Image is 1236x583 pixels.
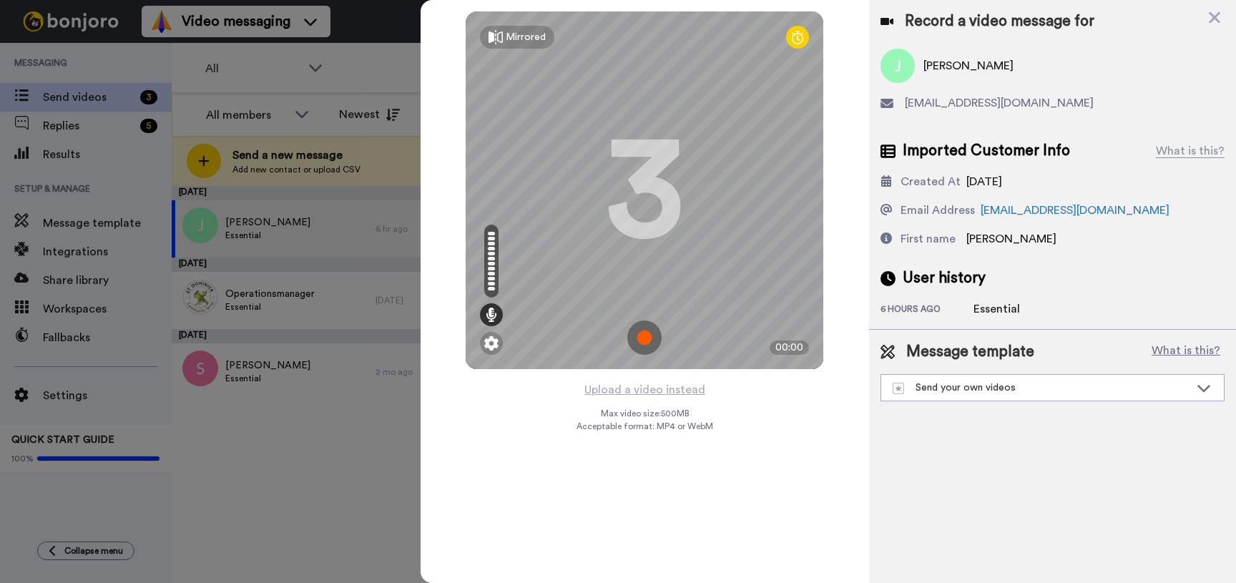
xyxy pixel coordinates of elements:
span: Acceptable format: MP4 or WebM [577,421,713,432]
img: ic_record_start.svg [627,320,662,355]
div: 6 hours ago [881,303,973,318]
div: Send your own videos [893,381,1190,395]
div: What is this? [1156,142,1225,160]
a: [EMAIL_ADDRESS][DOMAIN_NAME] [981,205,1169,216]
img: ic_gear.svg [484,336,499,351]
span: User history [903,268,986,289]
button: Upload a video instead [580,381,710,399]
span: Message template [906,341,1034,363]
span: Imported Customer Info [903,140,1070,162]
span: [EMAIL_ADDRESS][DOMAIN_NAME] [905,94,1094,112]
div: 00:00 [770,341,809,355]
span: [PERSON_NAME] [966,233,1056,245]
span: [DATE] [966,176,1002,187]
img: demo-template.svg [893,383,904,394]
button: What is this? [1147,341,1225,363]
div: Essential [973,300,1045,318]
div: Created At [901,173,961,190]
div: Email Address [901,202,975,219]
span: Max video size: 500 MB [600,408,689,419]
div: First name [901,230,956,248]
div: 3 [605,137,684,244]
